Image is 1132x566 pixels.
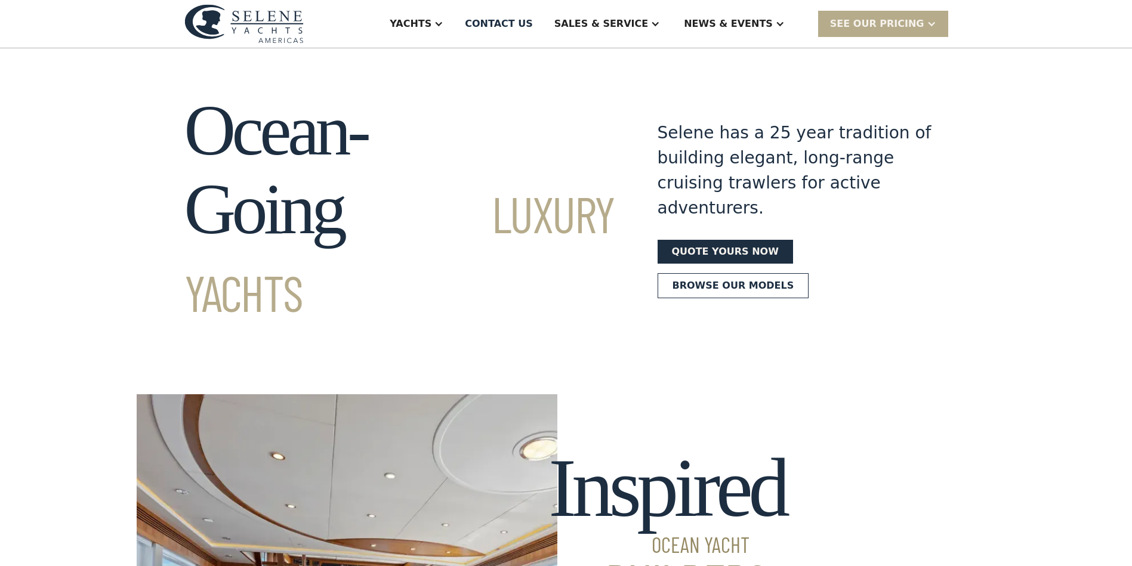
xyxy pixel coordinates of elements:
div: Contact US [465,17,533,31]
a: Browse our models [658,273,809,298]
span: Ocean Yacht [548,534,785,555]
div: SEE Our Pricing [818,11,948,36]
div: Sales & Service [554,17,648,31]
img: logo [184,4,304,43]
div: News & EVENTS [684,17,773,31]
a: Quote yours now [658,240,793,264]
div: SEE Our Pricing [830,17,924,31]
div: Yachts [390,17,431,31]
div: Selene has a 25 year tradition of building elegant, long-range cruising trawlers for active adven... [658,120,932,221]
h1: Ocean-Going [184,91,615,327]
span: Luxury Yachts [184,183,615,322]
